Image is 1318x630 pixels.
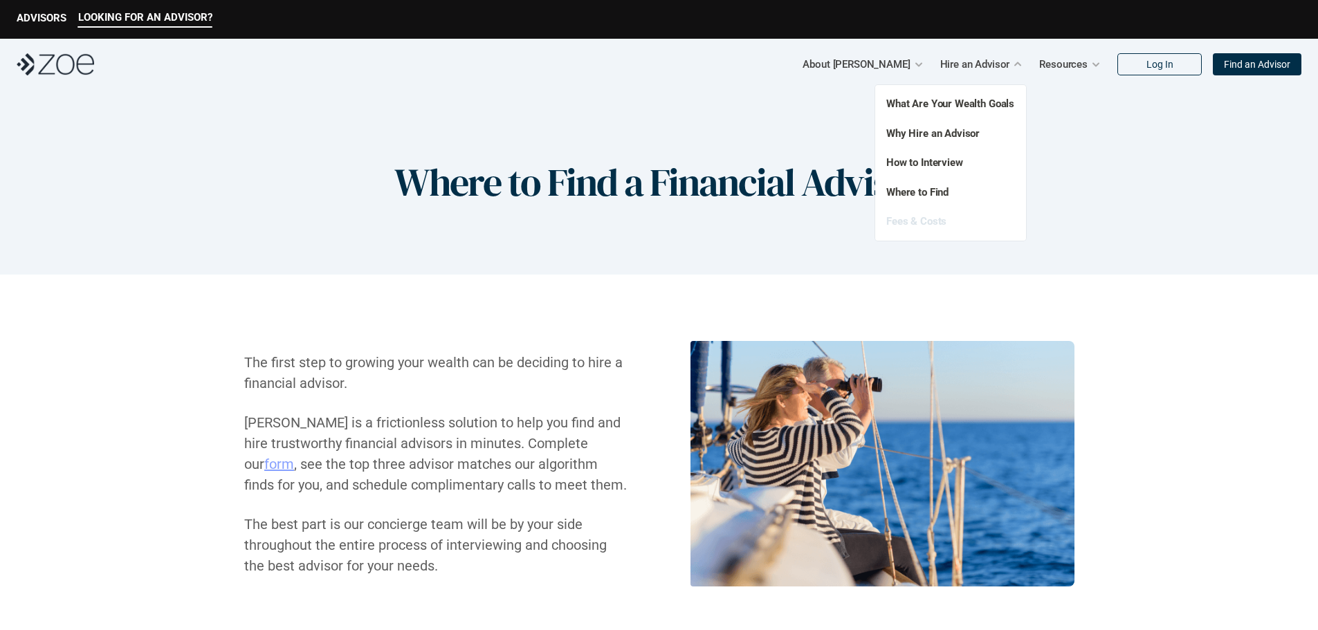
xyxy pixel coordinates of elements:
[394,159,924,205] h1: Where to Find a Financial Advisor
[244,412,628,495] p: [PERSON_NAME] is a frictionless solution to help you find and hire trustworthy financial advisors...
[886,127,980,140] a: Why Hire an Advisor
[886,156,963,169] a: How to Interview
[1146,59,1173,71] p: Log In
[264,456,294,472] a: form
[1117,53,1202,75] a: Log In
[803,54,910,75] p: About [PERSON_NAME]
[1224,59,1290,71] p: Find an Advisor
[17,12,66,24] p: ADVISORS
[244,352,628,393] p: The first step to growing your wealth can be deciding to hire a financial advisor.
[940,54,1010,75] p: Hire an Advisor
[78,11,212,24] p: LOOKING FOR AN ADVISOR?
[886,186,949,198] a: Where to Find
[244,514,628,576] p: The best part is our concierge team will be by your side throughout the entire process of intervi...
[886,98,1014,110] a: What Are Your Wealth Goals
[1039,54,1088,75] p: Resources
[1213,53,1301,75] a: Find an Advisor
[886,215,946,228] a: Fees & Costs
